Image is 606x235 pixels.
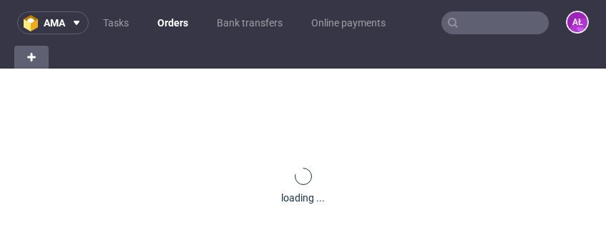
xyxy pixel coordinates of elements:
a: Online payments [303,11,394,34]
span: ama [44,18,65,28]
div: loading ... [281,191,325,205]
img: logo [24,15,44,31]
a: Bank transfers [208,11,291,34]
figcaption: AŁ [567,12,587,32]
button: ama [17,11,89,34]
a: Orders [149,11,197,34]
a: Tasks [94,11,137,34]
